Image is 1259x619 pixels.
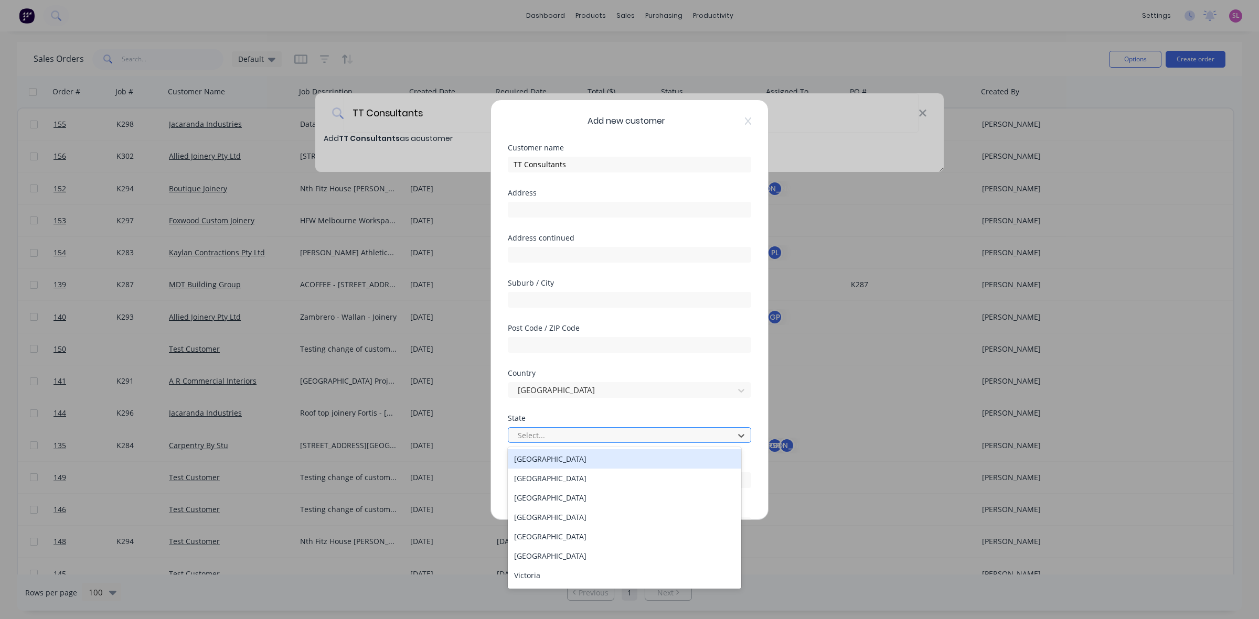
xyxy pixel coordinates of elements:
[508,324,751,332] div: Post Code / ZIP Code
[508,566,741,585] div: Victoria
[508,234,751,242] div: Address continued
[508,144,751,151] div: Customer name
[508,585,741,604] div: [GEOGRAPHIC_DATA]
[508,189,751,197] div: Address
[508,507,741,527] div: [GEOGRAPHIC_DATA]
[508,279,751,287] div: Suburb / City
[508,449,741,469] div: [GEOGRAPHIC_DATA]
[508,469,741,488] div: [GEOGRAPHIC_DATA]
[508,415,751,422] div: State
[508,527,741,546] div: [GEOGRAPHIC_DATA]
[508,488,741,507] div: [GEOGRAPHIC_DATA]
[508,370,751,377] div: Country
[588,115,665,127] span: Add new customer
[508,546,741,566] div: [GEOGRAPHIC_DATA]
